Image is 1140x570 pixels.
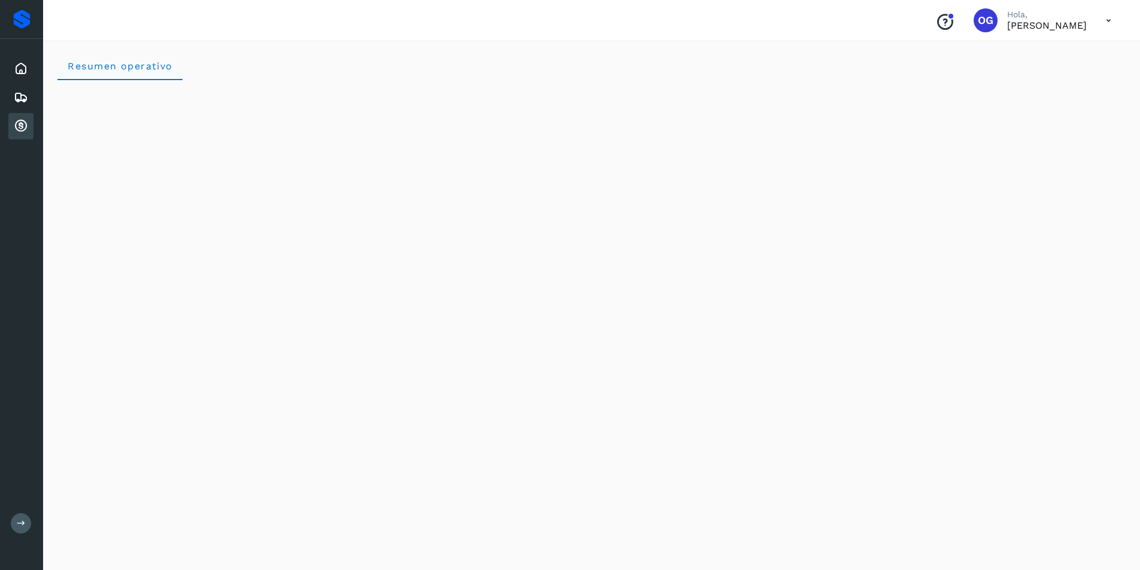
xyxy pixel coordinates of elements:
[1007,20,1087,31] p: OSCAR GUZMAN LOPEZ
[8,56,34,82] div: Inicio
[8,113,34,139] div: Cuentas por cobrar
[67,60,173,72] span: Resumen operativo
[8,84,34,111] div: Embarques
[1007,10,1087,20] p: Hola,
